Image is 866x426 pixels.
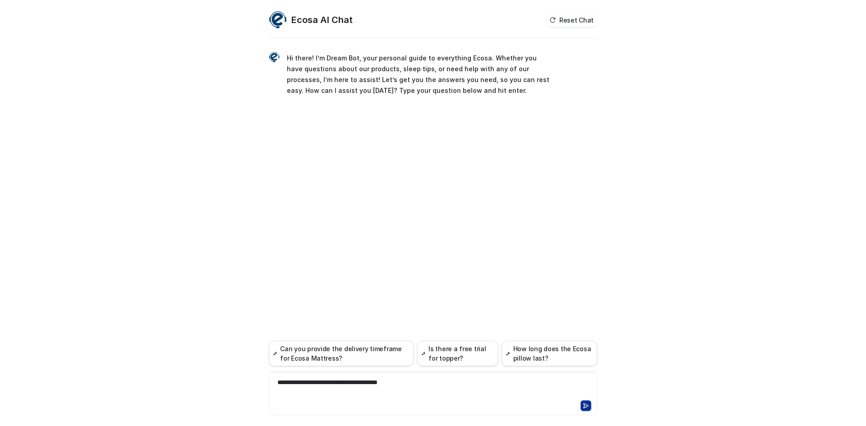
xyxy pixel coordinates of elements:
[269,341,414,366] button: Can you provide the delivery timeframe for Ecosa Mattress?
[547,14,597,27] button: Reset Chat
[417,341,498,366] button: Is there a free trial for topper?
[291,14,353,26] h2: Ecosa AI Chat
[287,53,551,96] p: Hi there! I’m Dream Bot, your personal guide to everything Ecosa. Whether you have questions abou...
[502,341,597,366] button: How long does the Ecosa pillow last?
[269,52,280,63] img: Widget
[269,11,287,29] img: Widget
